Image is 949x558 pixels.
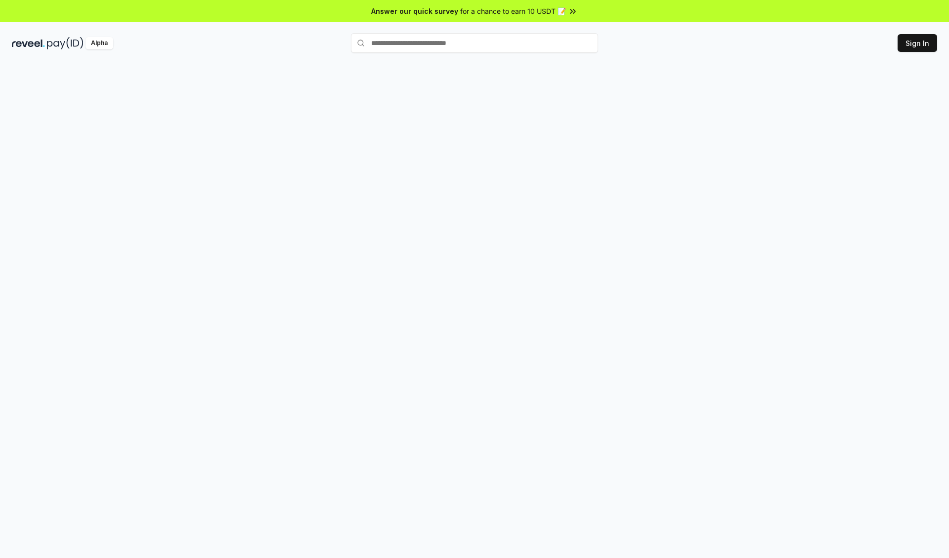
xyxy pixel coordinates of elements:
img: reveel_dark [12,37,45,49]
button: Sign In [898,34,937,52]
div: Alpha [86,37,113,49]
span: Answer our quick survey [371,6,458,16]
span: for a chance to earn 10 USDT 📝 [460,6,566,16]
img: pay_id [47,37,84,49]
